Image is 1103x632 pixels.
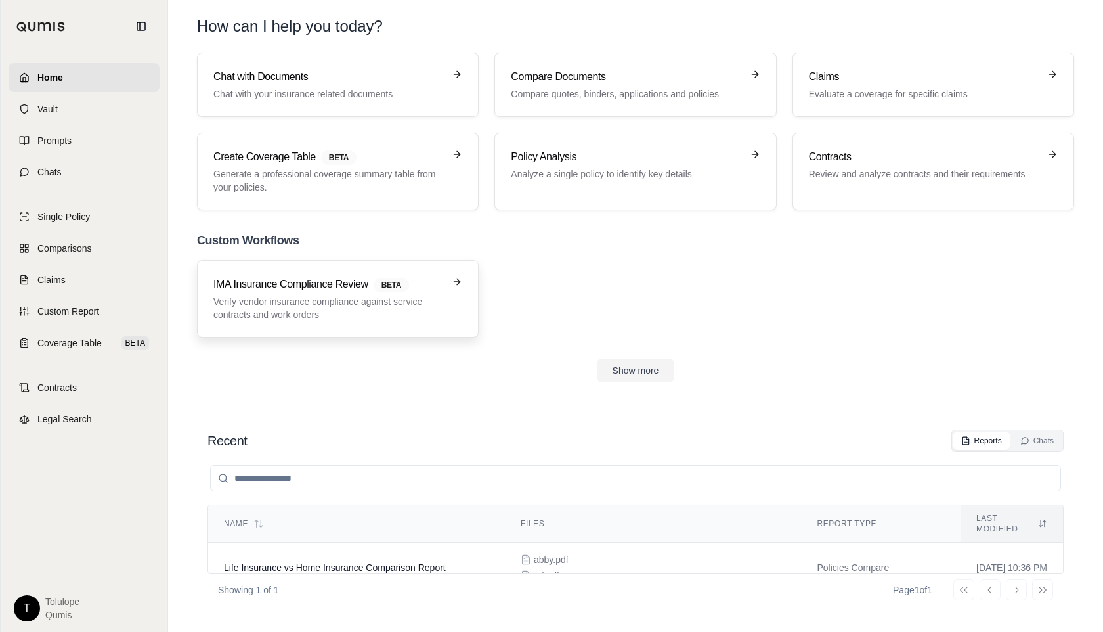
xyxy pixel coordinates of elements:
[809,168,1039,181] p: Review and analyze contracts and their requirements
[131,16,152,37] button: Collapse sidebar
[321,150,357,165] span: BETA
[9,405,160,434] a: Legal Search
[16,22,66,32] img: Qumis Logo
[9,158,160,187] a: Chats
[213,69,444,85] h3: Chat with Documents
[494,53,776,117] a: Compare DocumentsCompare quotes, binders, applications and policies
[37,210,90,223] span: Single Policy
[224,562,446,573] span: Life Insurance vs Home Insurance Comparison Report
[961,436,1002,446] div: Reports
[45,608,79,621] span: Qumis
[534,569,559,582] span: ad.pdf
[37,381,77,394] span: Contracts
[801,505,961,543] th: Report Type
[197,231,1074,250] h2: Custom Workflows
[809,87,1039,101] p: Evaluate a coverage for specific claims
[1020,436,1054,446] div: Chats
[9,234,160,263] a: Comparisons
[213,87,444,101] p: Chat with your insurance related documents
[976,513,1047,534] div: Last modified
[213,149,444,165] h3: Create Coverage Table
[597,359,675,382] button: Show more
[9,373,160,402] a: Contracts
[9,126,160,155] a: Prompts
[37,305,99,318] span: Custom Report
[213,168,444,194] p: Generate a professional coverage summary table from your policies.
[792,53,1074,117] a: ClaimsEvaluate a coverage for specific claims
[9,328,160,357] a: Coverage TableBETA
[213,295,444,321] p: Verify vendor insurance compliance against service contracts and work orders
[218,583,279,597] p: Showing 1 of 1
[213,277,444,292] h3: IMA Insurance Compliance Review
[801,543,961,593] td: Policies Compare
[809,149,1039,165] h3: Contracts
[9,95,160,124] a: Vault
[37,166,62,179] span: Chats
[207,432,247,450] h2: Recent
[494,133,776,210] a: Policy AnalysisAnalyze a single policy to identify key details
[9,63,160,92] a: Home
[197,16,1074,37] h1: How can I help you today?
[1012,432,1062,450] button: Chats
[45,595,79,608] span: Tolulope
[14,595,40,621] div: T
[224,518,489,529] div: Name
[197,53,479,117] a: Chat with DocumentsChat with your insurance related documents
[121,336,149,350] span: BETA
[511,87,741,101] p: Compare quotes, binders, applications and policies
[893,583,932,597] div: Page 1 of 1
[37,413,92,426] span: Legal Search
[197,260,479,338] a: IMA Insurance Compliance ReviewBETAVerify vendor insurance compliance against service contracts a...
[37,71,63,84] span: Home
[9,265,160,294] a: Claims
[505,505,802,543] th: Files
[534,553,569,566] span: abby.pdf
[511,149,741,165] h3: Policy Analysis
[37,242,91,255] span: Comparisons
[511,168,741,181] p: Analyze a single policy to identify key details
[961,543,1063,593] td: [DATE] 10:36 PM
[37,273,66,286] span: Claims
[792,133,1074,210] a: ContractsReview and analyze contracts and their requirements
[953,432,1010,450] button: Reports
[37,102,58,116] span: Vault
[9,202,160,231] a: Single Policy
[197,133,479,210] a: Create Coverage TableBETAGenerate a professional coverage summary table from your policies.
[374,278,409,292] span: BETA
[37,336,102,350] span: Coverage Table
[9,297,160,326] a: Custom Report
[37,134,72,147] span: Prompts
[511,69,741,85] h3: Compare Documents
[809,69,1039,85] h3: Claims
